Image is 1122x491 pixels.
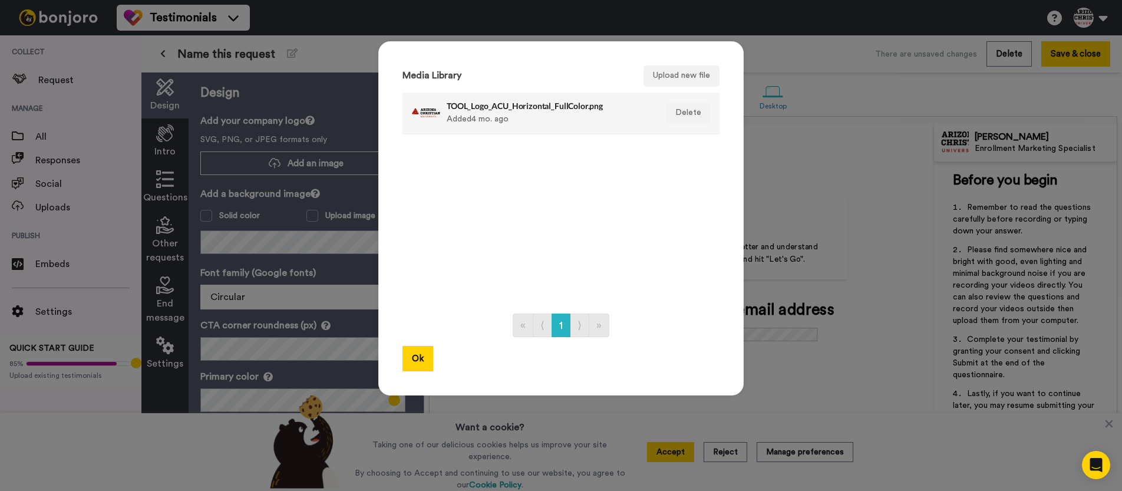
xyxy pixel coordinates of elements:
[402,346,433,371] button: Ok
[1082,451,1110,479] div: Open Intercom Messenger
[589,314,609,337] a: Go to last page
[570,314,589,337] a: Go to next page
[447,101,650,110] h4: TOOL_Logo_ACU_Horizontal_FullColor.png
[666,103,711,124] button: Delete
[533,314,552,337] a: Go to previous page
[447,98,650,128] div: Added 4 mo. ago
[513,314,533,337] a: Go to first page
[552,314,570,337] a: Go to page number 1
[643,65,720,87] button: Upload new file
[402,71,461,81] h3: Media Library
